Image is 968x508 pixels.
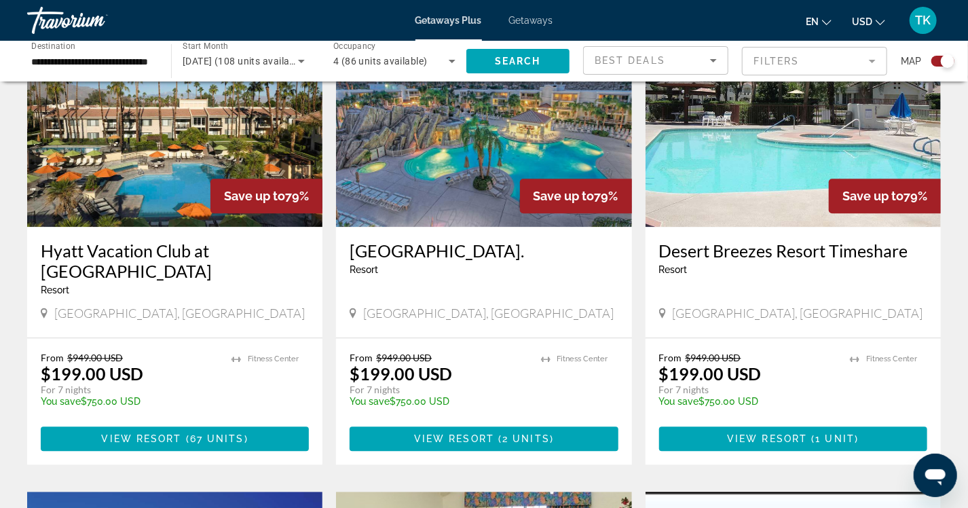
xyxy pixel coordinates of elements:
span: Destination [31,41,75,51]
a: Getaways Plus [415,15,482,26]
span: USD [852,16,872,27]
img: ii_dz21.jpg [646,10,941,227]
a: Hyatt Vacation Club at [GEOGRAPHIC_DATA] [41,240,309,281]
span: From [350,352,373,363]
span: Occupancy [333,42,376,52]
span: $949.00 USD [686,352,741,363]
span: [GEOGRAPHIC_DATA], [GEOGRAPHIC_DATA] [673,306,923,321]
span: View Resort [102,433,182,444]
span: 67 units [190,433,244,444]
div: 79% [520,179,632,213]
a: Desert Breezes Resort Timeshare [659,240,927,261]
span: [GEOGRAPHIC_DATA], [GEOGRAPHIC_DATA] [363,306,614,321]
span: Save up to [534,189,595,203]
span: en [806,16,819,27]
button: Change currency [852,12,885,31]
span: Map [901,52,921,71]
span: ( ) [182,433,248,444]
span: You save [350,396,390,407]
p: For 7 nights [41,384,218,396]
p: $199.00 USD [350,363,452,384]
span: TK [916,14,931,27]
img: ii_deo1.jpg [27,10,322,227]
span: [DATE] (108 units available) [183,56,306,67]
span: Fitness Center [248,355,299,363]
p: $750.00 USD [659,396,836,407]
span: ( ) [807,433,859,444]
span: Fitness Center [557,355,608,363]
span: Start Month [183,42,228,52]
div: 79% [210,179,322,213]
div: 79% [829,179,941,213]
span: Fitness Center [866,355,917,363]
button: View Resort(1 unit) [659,427,927,451]
span: View Resort [414,433,494,444]
span: 2 units [502,433,550,444]
span: From [659,352,682,363]
span: ( ) [494,433,554,444]
span: Resort [41,285,69,295]
a: Getaways [509,15,553,26]
span: [GEOGRAPHIC_DATA], [GEOGRAPHIC_DATA] [54,306,305,321]
img: ii_ris1.jpg [336,10,631,227]
span: $949.00 USD [376,352,432,363]
span: Save up to [224,189,285,203]
button: View Resort(2 units) [350,427,618,451]
mat-select: Sort by [595,52,717,69]
p: For 7 nights [659,384,836,396]
p: $199.00 USD [659,363,762,384]
span: You save [41,396,81,407]
span: 1 unit [816,433,855,444]
p: $199.00 USD [41,363,143,384]
button: Filter [742,46,887,76]
button: User Menu [906,6,941,35]
span: Save up to [842,189,904,203]
p: $750.00 USD [350,396,527,407]
iframe: Button to launch messaging window [914,454,957,497]
span: 4 (86 units available) [333,56,428,67]
span: Resort [350,264,378,275]
p: $750.00 USD [41,396,218,407]
button: Search [466,49,570,73]
span: View Resort [727,433,807,444]
button: View Resort(67 units) [41,427,309,451]
a: [GEOGRAPHIC_DATA]. [350,240,618,261]
span: $949.00 USD [67,352,123,363]
button: Change language [806,12,832,31]
a: Travorium [27,3,163,38]
span: You save [659,396,699,407]
p: For 7 nights [350,384,527,396]
span: Best Deals [595,55,665,66]
span: From [41,352,64,363]
span: Resort [659,264,688,275]
span: Search [495,56,541,67]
